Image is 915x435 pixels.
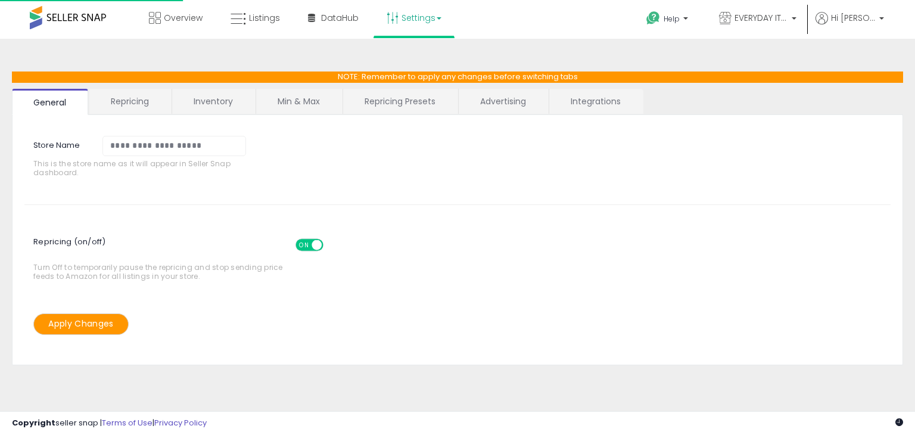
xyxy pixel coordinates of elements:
[831,12,876,24] span: Hi [PERSON_NAME]
[816,12,884,39] a: Hi [PERSON_NAME]
[297,240,312,250] span: ON
[33,233,289,281] span: Turn Off to temporarily pause the repricing and stop sending price feeds to Amazon for all listin...
[154,417,207,428] a: Privacy Policy
[343,89,457,114] a: Repricing Presets
[12,417,55,428] strong: Copyright
[249,12,280,24] span: Listings
[164,12,203,24] span: Overview
[549,89,642,114] a: Integrations
[321,12,359,24] span: DataHub
[664,14,680,24] span: Help
[637,2,700,39] a: Help
[12,89,88,115] a: General
[735,12,788,24] span: EVERYDAY ITEMS 4 YOU
[33,313,129,334] button: Apply Changes
[89,89,170,114] a: Repricing
[33,230,334,263] span: Repricing (on/off)
[12,72,903,83] p: NOTE: Remember to apply any changes before switching tabs
[24,136,94,151] label: Store Name
[33,159,253,178] span: This is the store name as it will appear in Seller Snap dashboard.
[172,89,254,114] a: Inventory
[102,417,152,428] a: Terms of Use
[322,240,341,250] span: OFF
[459,89,547,114] a: Advertising
[646,11,661,26] i: Get Help
[256,89,341,114] a: Min & Max
[12,418,207,429] div: seller snap | |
